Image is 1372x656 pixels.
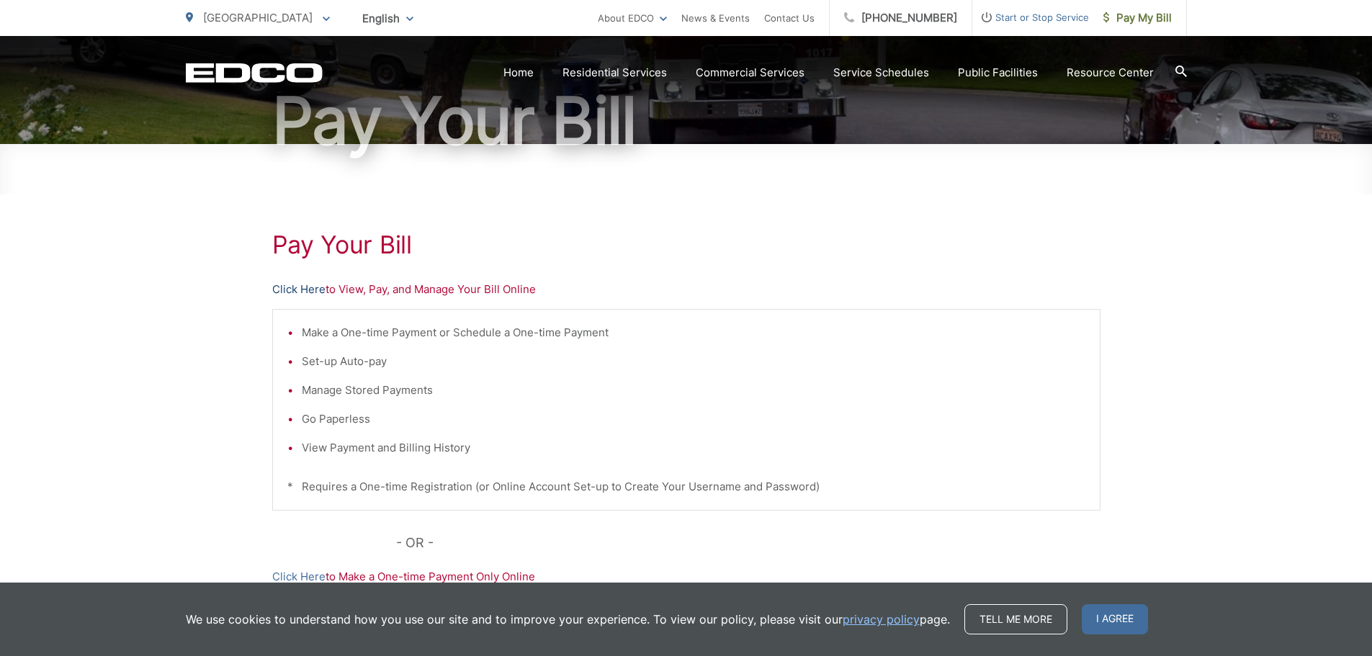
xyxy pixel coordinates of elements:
[396,532,1100,554] p: - OR -
[272,281,1100,298] p: to View, Pay, and Manage Your Bill Online
[302,410,1085,428] li: Go Paperless
[287,478,1085,495] p: * Requires a One-time Registration (or Online Account Set-up to Create Your Username and Password)
[186,611,950,628] p: We use cookies to understand how you use our site and to improve your experience. To view our pol...
[272,568,1100,585] p: to Make a One-time Payment Only Online
[272,230,1100,259] h1: Pay Your Bill
[351,6,424,31] span: English
[302,382,1085,399] li: Manage Stored Payments
[833,64,929,81] a: Service Schedules
[1103,9,1172,27] span: Pay My Bill
[503,64,534,81] a: Home
[1082,604,1148,634] span: I agree
[958,64,1038,81] a: Public Facilities
[764,9,815,27] a: Contact Us
[186,85,1187,157] h1: Pay Your Bill
[696,64,804,81] a: Commercial Services
[302,439,1085,457] li: View Payment and Billing History
[203,11,313,24] span: [GEOGRAPHIC_DATA]
[272,281,326,298] a: Click Here
[302,324,1085,341] li: Make a One-time Payment or Schedule a One-time Payment
[681,9,750,27] a: News & Events
[843,611,920,628] a: privacy policy
[302,353,1085,370] li: Set-up Auto-pay
[186,63,323,83] a: EDCD logo. Return to the homepage.
[562,64,667,81] a: Residential Services
[598,9,667,27] a: About EDCO
[964,604,1067,634] a: Tell me more
[1067,64,1154,81] a: Resource Center
[272,568,326,585] a: Click Here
